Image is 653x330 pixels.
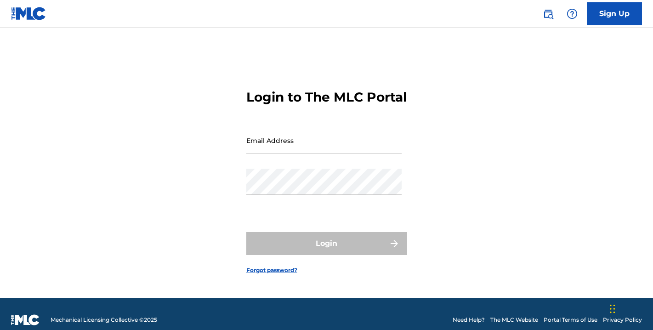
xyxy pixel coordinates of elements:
[51,316,157,324] span: Mechanical Licensing Collective © 2025
[539,5,557,23] a: Public Search
[563,5,581,23] div: Help
[11,314,40,325] img: logo
[490,316,538,324] a: The MLC Website
[544,316,597,324] a: Portal Terms of Use
[587,2,642,25] a: Sign Up
[453,316,485,324] a: Need Help?
[603,316,642,324] a: Privacy Policy
[607,286,653,330] iframe: Chat Widget
[567,8,578,19] img: help
[543,8,554,19] img: search
[610,295,615,323] div: Drag
[246,89,407,105] h3: Login to The MLC Portal
[11,7,46,20] img: MLC Logo
[246,266,297,274] a: Forgot password?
